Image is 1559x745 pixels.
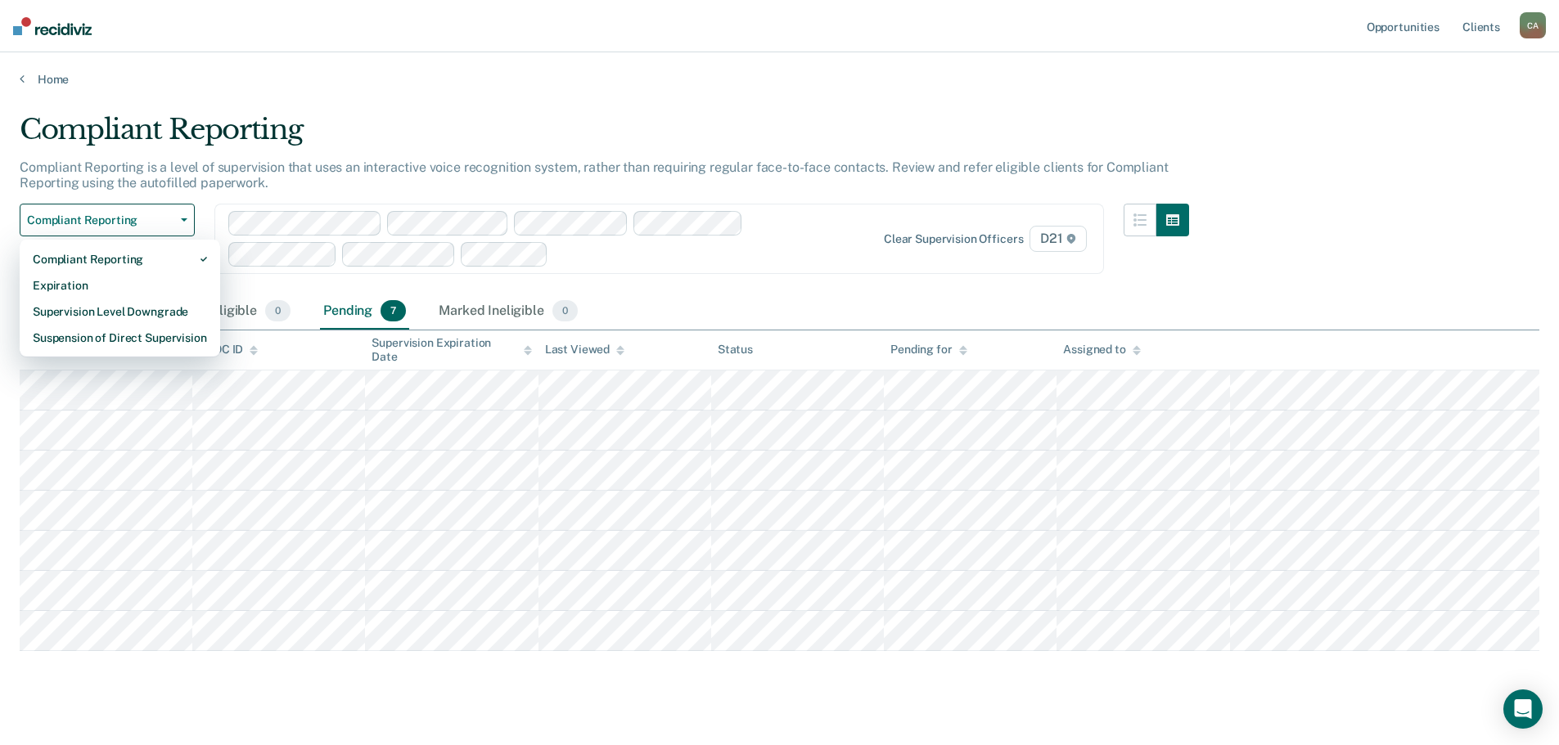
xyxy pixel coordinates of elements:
span: Compliant Reporting [27,213,174,227]
div: Pending for [890,343,966,357]
button: CA [1520,12,1546,38]
div: Last Viewed [545,343,624,357]
div: Supervision Expiration Date [372,336,531,364]
p: Compliant Reporting is a level of supervision that uses an interactive voice recognition system, ... [20,159,1168,191]
div: Almost Eligible0 [162,294,294,330]
div: Clear supervision officers [884,232,1023,246]
button: Compliant Reporting [20,204,195,236]
span: 7 [381,300,406,321]
div: Status [718,343,753,357]
div: Expiration [33,272,207,298]
div: Pending7 [320,294,409,330]
img: Recidiviz [13,17,92,35]
div: Compliant Reporting [20,113,1189,159]
div: Assigned to [1063,343,1140,357]
div: TDOC ID [199,343,258,357]
div: Compliant Reporting [33,246,207,272]
div: Marked Ineligible0 [435,294,581,330]
span: 0 [265,300,291,321]
span: 0 [552,300,578,321]
div: Open Intercom Messenger [1503,689,1543,729]
div: C A [1520,12,1546,38]
div: Suspension of Direct Supervision [33,325,207,351]
span: D21 [1030,226,1086,252]
div: Supervision Level Downgrade [33,298,207,325]
a: Home [20,72,1539,87]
